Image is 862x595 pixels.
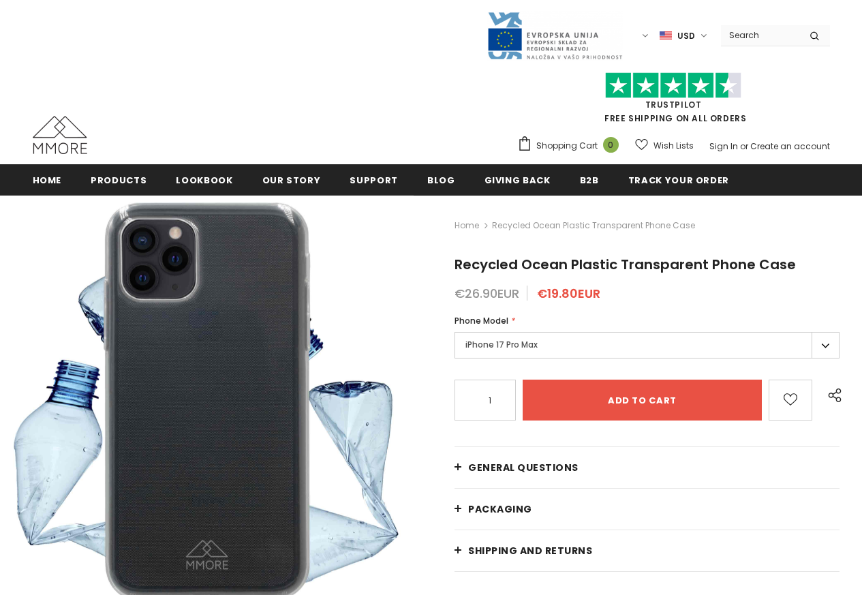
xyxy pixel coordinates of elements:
a: Products [91,164,147,195]
a: Wish Lists [635,134,694,157]
a: General Questions [455,447,840,488]
span: USD [677,29,695,43]
span: Shopping Cart [536,139,598,153]
img: Trust Pilot Stars [605,72,741,99]
a: B2B [580,164,599,195]
a: Home [33,164,62,195]
a: Track your order [628,164,729,195]
span: €26.90EUR [455,285,519,302]
span: Wish Lists [653,139,694,153]
span: Blog [427,174,455,187]
span: Products [91,174,147,187]
span: Shipping and returns [468,544,592,558]
a: support [350,164,398,195]
span: €19.80EUR [537,285,600,302]
a: Home [455,217,479,234]
span: Home [33,174,62,187]
span: Our Story [262,174,321,187]
label: iPhone 17 Pro Max [455,332,840,358]
span: General Questions [468,461,579,474]
span: FREE SHIPPING ON ALL ORDERS [517,78,830,124]
span: Recycled Ocean Plastic Transparent Phone Case [455,255,796,274]
span: Recycled Ocean Plastic Transparent Phone Case [492,217,695,234]
a: Sign In [709,140,738,152]
a: Shipping and returns [455,530,840,571]
a: Lookbook [176,164,232,195]
input: Search Site [721,25,799,45]
span: or [740,140,748,152]
img: MMORE Cases [33,116,87,154]
span: 0 [603,137,619,153]
input: Add to cart [523,380,762,421]
img: USD [660,30,672,42]
img: Javni Razpis [487,11,623,61]
a: Shopping Cart 0 [517,136,626,156]
span: support [350,174,398,187]
a: Our Story [262,164,321,195]
span: Phone Model [455,315,508,326]
span: B2B [580,174,599,187]
a: Blog [427,164,455,195]
span: Track your order [628,174,729,187]
a: PACKAGING [455,489,840,530]
a: Giving back [484,164,551,195]
span: Giving back [484,174,551,187]
a: Javni Razpis [487,29,623,41]
span: Lookbook [176,174,232,187]
span: PACKAGING [468,502,532,516]
a: Trustpilot [645,99,702,110]
a: Create an account [750,140,830,152]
